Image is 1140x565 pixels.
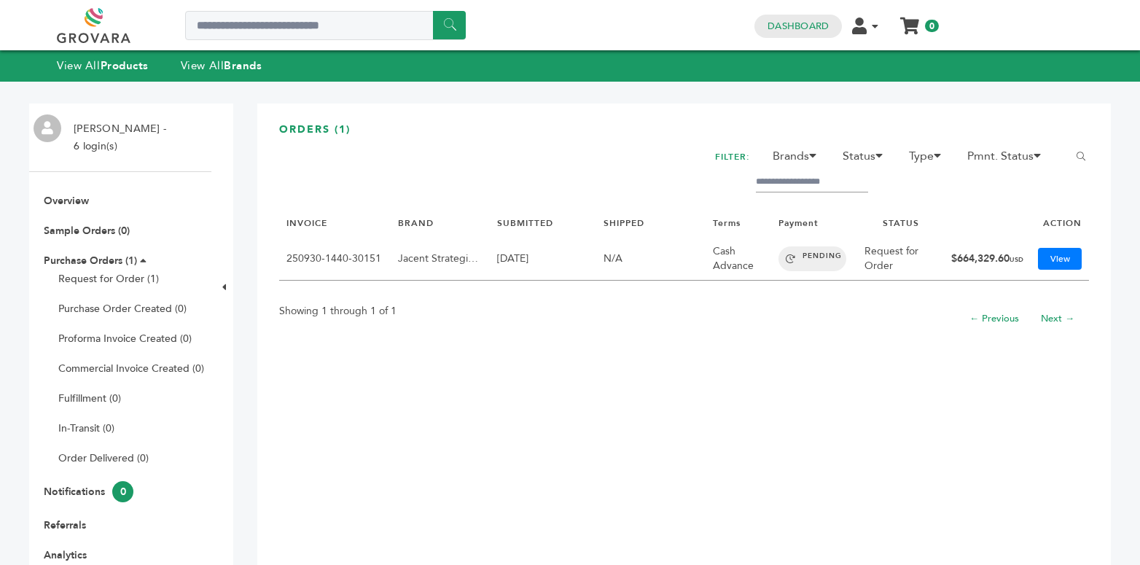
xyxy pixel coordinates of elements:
[1038,248,1082,270] a: View
[902,13,918,28] a: My Cart
[58,332,192,346] a: Proforma Invoice Created (0)
[44,224,130,238] a: Sample Orders (0)
[706,237,771,281] td: Cash Advance
[58,302,187,316] a: Purchase Order Created (0)
[1041,312,1074,325] a: Next →
[101,58,149,73] strong: Products
[857,237,944,281] td: Request for Order
[44,548,87,562] a: Analytics
[286,252,381,265] a: 250930-1440-30151
[960,147,1057,172] li: Pmnt. Status
[58,272,159,286] a: Request for Order (1)
[778,246,846,271] span: PENDING
[768,20,829,33] a: Dashboard
[58,362,204,375] a: Commercial Invoice Created (0)
[1031,210,1089,237] th: ACTION
[969,312,1019,325] a: ← Previous
[778,217,819,229] a: Payment
[490,237,596,281] td: [DATE]
[1010,255,1023,264] span: USD
[715,147,750,167] h2: FILTER:
[398,217,434,229] a: BRAND
[44,194,89,208] a: Overview
[66,120,170,155] li: [PERSON_NAME] - 6 login(s)
[286,217,327,229] a: INVOICE
[765,147,832,172] li: Brands
[44,485,133,499] a: Notifications0
[596,237,706,281] td: N/A
[224,58,262,73] strong: Brands
[497,217,553,229] a: SUBMITTED
[279,122,1089,148] h3: ORDERS (1)
[34,114,61,142] img: profile.png
[713,217,741,229] a: Terms
[902,147,957,172] li: Type
[58,421,114,435] a: In-Transit (0)
[944,237,1031,281] td: $664,329.60
[756,172,868,192] input: Filter by keywords
[835,147,899,172] li: Status
[925,20,939,32] span: 0
[44,518,86,532] a: Referrals
[604,217,644,229] a: SHIPPED
[44,254,137,268] a: Purchase Orders (1)
[185,11,466,40] input: Search a product or brand...
[181,58,262,73] a: View AllBrands
[112,481,133,502] span: 0
[279,303,397,320] p: Showing 1 through 1 of 1
[391,237,490,281] td: Jacent Strategic Manufacturing, LLC
[58,391,121,405] a: Fulfillment (0)
[57,58,149,73] a: View AllProducts
[58,451,149,465] a: Order Delivered (0)
[857,210,944,237] th: STATUS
